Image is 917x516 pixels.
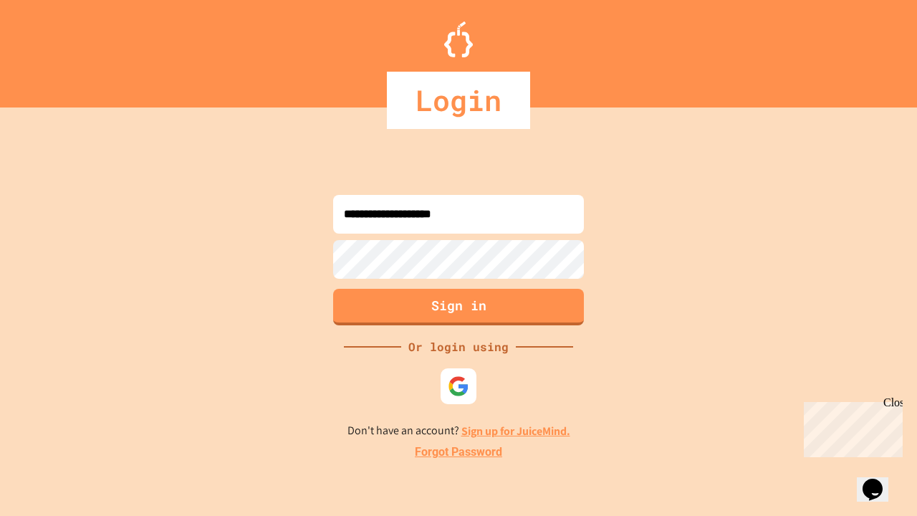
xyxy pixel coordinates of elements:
a: Forgot Password [415,444,502,461]
img: google-icon.svg [448,376,469,397]
img: Logo.svg [444,21,473,57]
iframe: chat widget [798,396,903,457]
p: Don't have an account? [347,422,570,440]
div: Login [387,72,530,129]
div: Or login using [401,338,516,355]
div: Chat with us now!Close [6,6,99,91]
a: Sign up for JuiceMind. [461,424,570,439]
button: Sign in [333,289,584,325]
iframe: chat widget [857,459,903,502]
